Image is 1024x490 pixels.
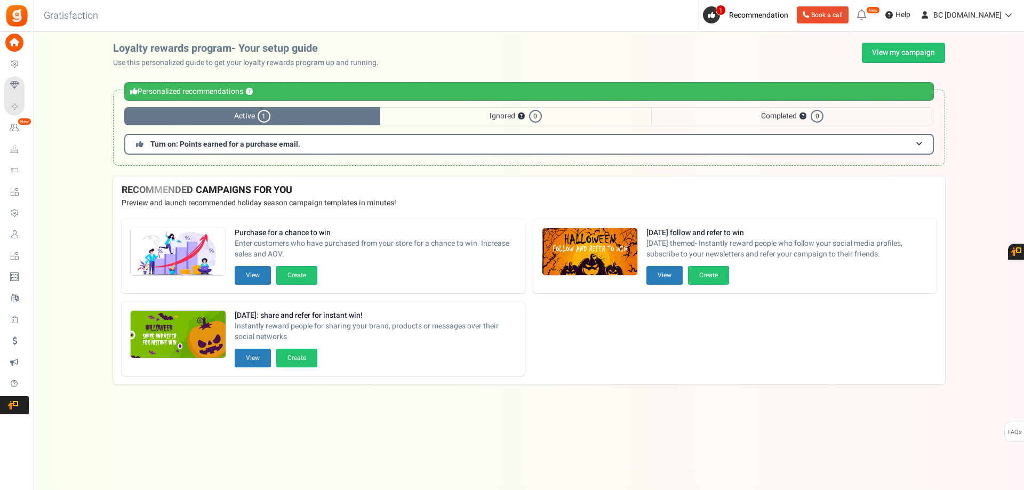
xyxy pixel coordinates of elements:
a: New [4,119,29,137]
span: BC [DOMAIN_NAME] [933,10,1002,21]
a: View my campaign [862,43,945,63]
span: 0 [811,110,823,123]
button: ? [799,113,806,120]
span: [DATE] themed- Instantly reward people who follow your social media profiles, subscribe to your n... [646,238,928,260]
strong: Purchase for a chance to win [235,228,516,238]
img: Recommended Campaigns [542,228,637,276]
button: ? [246,89,253,95]
img: Recommended Campaigns [131,311,226,359]
button: ? [518,113,525,120]
span: 1 [258,110,270,123]
a: Book a call [797,6,849,23]
span: Recommendation [729,10,788,21]
span: FAQs [1007,422,1022,443]
span: Active [124,107,380,125]
em: New [18,118,31,125]
span: Instantly reward people for sharing your brand, products or messages over their social networks [235,321,516,342]
span: Help [893,10,910,20]
div: Personalized recommendations [124,82,934,101]
img: Recommended Campaigns [131,228,226,276]
strong: [DATE]: share and refer for instant win! [235,310,516,321]
button: View [646,266,683,285]
span: Ignored [380,107,651,125]
h2: Loyalty rewards program- Your setup guide [113,43,387,54]
button: View [235,349,271,367]
p: Use this personalized guide to get your loyalty rewards program up and running. [113,58,387,68]
span: 1 [716,5,726,15]
span: Completed [651,107,933,125]
button: Create [276,266,317,285]
p: Preview and launch recommended holiday season campaign templates in minutes! [122,198,937,208]
button: Create [276,349,317,367]
span: 0 [529,110,542,123]
button: View [235,266,271,285]
strong: [DATE] follow and refer to win [646,228,928,238]
a: Help [881,6,915,23]
button: Create [688,266,729,285]
span: Turn on: Points earned for a purchase email. [150,139,300,150]
a: 1 Recommendation [703,6,793,23]
span: Enter customers who have purchased from your store for a chance to win. Increase sales and AOV. [235,238,516,260]
img: Gratisfaction [5,4,29,28]
h4: RECOMMENDED CAMPAIGNS FOR YOU [122,185,937,196]
em: New [866,6,880,14]
h3: Gratisfaction [32,5,110,27]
